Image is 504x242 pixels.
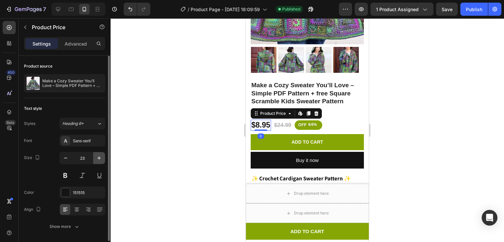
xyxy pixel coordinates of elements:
div: Font [24,138,32,144]
button: 1 product assigned [370,3,433,16]
div: Publish [466,6,482,13]
div: Show more [50,223,80,230]
div: Color [24,190,34,195]
p: Advanced [65,40,87,47]
div: Undo/Redo [124,3,150,16]
span: Published [282,6,300,12]
div: Open Intercom Messenger [482,210,497,226]
div: 151515 [73,190,104,196]
p: 7 [43,5,46,13]
span: Heading 6* [62,121,84,127]
button: Heading 6* [59,118,105,130]
div: Sans-serif [73,138,104,144]
button: Show more [24,221,105,232]
div: Text style [24,106,42,111]
span: / [188,6,189,13]
div: Styles [24,121,35,127]
button: 7 [3,3,49,16]
p: Make a Cozy Sweater You’ll Love – Simple PDF Pattern + free Square Scramble Kids Sweater Pattern [42,79,103,88]
button: Save [436,3,458,16]
span: Save [442,7,452,12]
div: 450 [6,70,16,75]
span: 1 product assigned [376,6,419,13]
span: Product Page - [DATE] 18:09:59 [191,6,260,13]
button: Publish [460,3,488,16]
iframe: Design area [246,18,369,242]
div: Align [24,205,42,214]
div: Product source [24,63,52,69]
div: Size [24,153,41,162]
p: Settings [32,40,51,47]
div: Beta [5,120,16,125]
img: product feature img [27,77,40,90]
p: Product Price [32,23,88,31]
